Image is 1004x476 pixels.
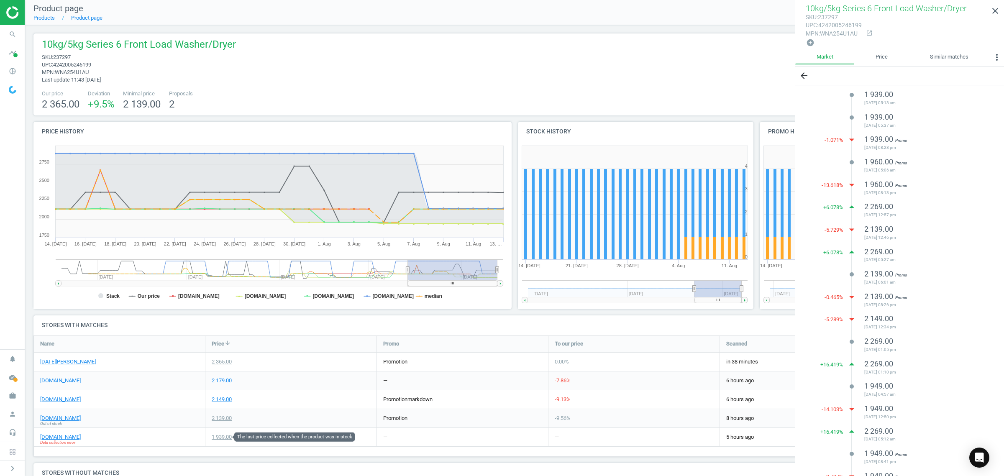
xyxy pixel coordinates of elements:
[845,179,858,191] i: arrow_drop_down
[39,214,49,219] text: 2000
[845,133,858,146] i: arrow_drop_down
[5,406,20,422] i: person
[849,92,854,97] i: lens
[864,392,983,397] span: [DATE] 04:57 am
[40,358,96,366] a: [DATE][PERSON_NAME]
[40,396,81,403] a: [DOMAIN_NAME]
[45,241,67,246] tspan: 14. [DATE]
[383,415,407,421] span: promotion
[383,358,407,365] span: promotion
[224,241,246,246] tspan: 26. [DATE]
[254,241,276,246] tspan: 28. [DATE]
[5,63,20,79] i: pie_chart_outlined
[40,415,81,422] a: [DOMAIN_NAME]
[849,451,854,456] i: lens
[864,190,983,196] span: [DATE] 08:13 pm
[383,377,387,384] div: —
[39,178,49,183] text: 2500
[212,358,232,366] div: 2 365.00
[5,388,20,404] i: work
[2,463,23,474] button: chevron_right
[555,358,569,365] span: 0.00 %
[909,50,990,64] a: Similar matches
[726,377,885,384] span: 6 hours ago
[895,138,907,143] span: Promo
[849,272,854,277] i: lens
[845,201,858,213] i: arrow_drop_up
[806,14,817,20] span: sku
[42,38,236,54] span: 10kg/5kg Series 6 Front Load Washer/Dryer
[88,90,115,97] span: Deviation
[822,182,843,189] span: -13.618 %
[565,263,587,268] tspan: 21. [DATE]
[864,202,893,211] span: 2 269.00
[212,433,232,441] div: 1 939.00
[820,428,843,436] span: + 16.419 %
[437,241,450,246] tspan: 9. Aug
[726,415,885,422] span: 8 hours ago
[9,86,16,94] img: wGWNvw8QSZomAAAAABJRU5ErkJggg==
[864,225,893,233] span: 2 139.00
[969,448,989,468] div: Open Intercom Messenger
[745,209,747,214] text: 2
[212,377,232,384] div: 2 179.00
[555,415,571,421] span: -9.56 %
[864,157,893,166] span: 1 960.00
[33,15,55,21] a: Products
[864,314,893,323] span: 2 149.00
[845,246,858,258] i: arrow_drop_up
[799,71,809,81] i: arrow_back
[616,263,638,268] tspan: 28. [DATE]
[555,433,559,441] div: —
[862,30,873,37] a: open_in_new
[845,313,858,325] i: arrow_drop_down
[106,293,120,299] tspan: Stack
[845,291,858,303] i: arrow_drop_down
[864,359,893,368] span: 2 269.00
[42,98,79,110] span: 2 365.00
[795,67,813,85] button: arrow_back
[806,3,967,13] span: 10kg/5kg Series 6 Front Load Washer/Dryer
[164,241,186,246] tspan: 22. [DATE]
[760,263,782,268] tspan: 14. [DATE]
[88,98,115,110] span: +9.5 %
[40,340,54,348] span: Name
[845,223,858,236] i: arrow_drop_down
[212,415,232,422] div: 2 139.00
[33,122,512,141] h4: Price history
[806,38,815,48] button: add_circle
[40,377,81,384] a: [DOMAIN_NAME]
[845,403,858,415] i: arrow_drop_down
[40,421,62,427] span: Out of stock
[39,233,49,238] text: 1750
[490,241,502,246] tspan: 13. …
[864,414,983,420] span: [DATE] 12:50 pm
[864,113,893,121] span: 1 939.00
[40,440,75,445] span: Data collection error
[864,269,893,278] span: 2 139.00
[518,263,540,268] tspan: 14. [DATE]
[864,257,983,263] span: [DATE] 05:27 am
[845,358,858,371] i: arrow_drop_up
[795,50,854,64] a: Market
[823,204,843,211] span: + 6.078 %
[825,136,843,144] span: -1.071 %
[134,241,156,246] tspan: 20. [DATE]
[825,294,843,301] span: -0.465 %
[745,186,747,191] text: 3
[33,3,83,13] span: Product page
[555,340,583,348] span: To our price
[992,52,1002,62] i: more_vert
[849,339,854,344] i: lens
[864,459,983,465] span: [DATE] 08:41 pm
[5,351,20,367] i: notifications
[383,396,407,402] span: promotion
[39,196,49,201] text: 2250
[864,436,983,442] span: [DATE] 05:12 am
[726,358,885,366] span: in 38 minutes
[721,263,737,268] tspan: 11. Aug
[178,293,220,299] tspan: [DOMAIN_NAME]
[895,161,907,165] span: Promo
[123,98,161,110] span: 2 139.00
[845,425,858,438] i: arrow_drop_up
